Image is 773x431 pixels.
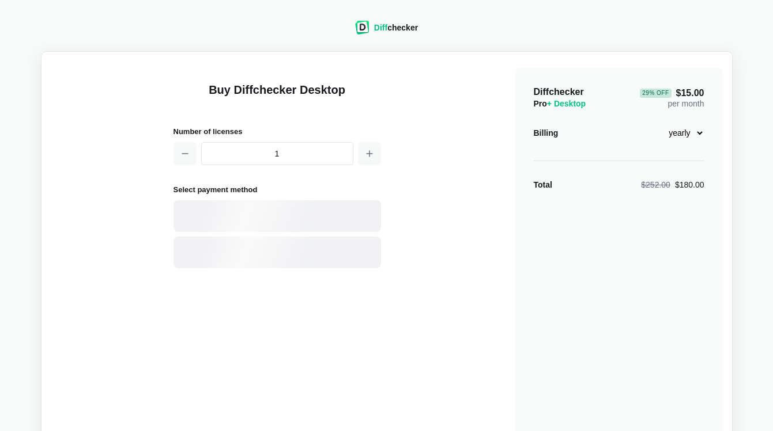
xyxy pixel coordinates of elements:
[355,27,418,36] a: Diffchecker logoDiffchecker
[355,21,369,35] img: Diffchecker logo
[547,99,586,108] span: + Desktop
[174,82,381,112] h1: Buy Diffchecker Desktop
[640,89,704,98] span: $15.00
[640,89,671,98] div: 29 % Off
[174,125,381,138] h2: Number of licenses
[174,184,381,196] h2: Select payment method
[640,86,704,109] div: per month
[534,99,586,108] span: Pro
[534,87,584,97] span: Diffchecker
[641,180,670,189] span: $252.00
[201,142,353,165] input: 1
[534,127,559,139] div: Billing
[374,22,418,33] div: checker
[374,23,387,32] span: Diff
[641,179,704,190] div: $180.00
[534,180,552,189] strong: Total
